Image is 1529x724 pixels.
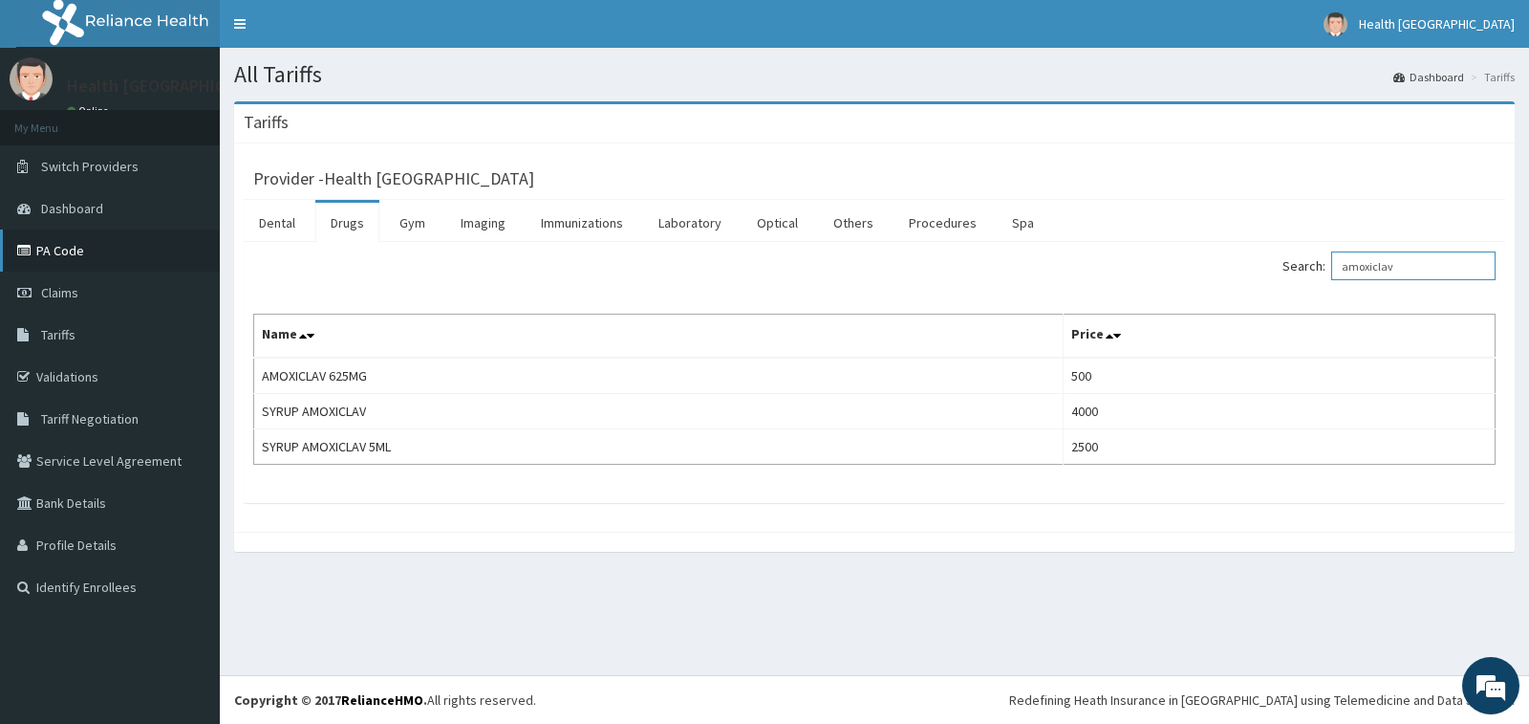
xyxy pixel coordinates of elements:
[313,10,359,55] div: Minimize live chat window
[41,158,139,175] span: Switch Providers
[1064,315,1496,359] th: Price
[315,203,379,243] a: Drugs
[10,57,53,100] img: User Image
[818,203,889,243] a: Others
[894,203,992,243] a: Procedures
[742,203,813,243] a: Optical
[1331,252,1496,280] input: Search:
[234,62,1515,87] h1: All Tariffs
[111,241,264,434] span: We're online!
[526,203,638,243] a: Immunizations
[341,691,423,709] a: RelianceHMO
[1282,252,1496,280] label: Search:
[220,675,1529,724] footer: All rights reserved.
[35,96,77,143] img: d_794563401_company_1708531726252_794563401
[1064,394,1496,429] td: 4000
[1324,12,1347,36] img: User Image
[253,170,534,187] h3: Provider - Health [GEOGRAPHIC_DATA]
[67,77,280,95] p: Health [GEOGRAPHIC_DATA]
[254,358,1064,394] td: AMOXICLAV 625MG
[1064,429,1496,465] td: 2500
[1359,15,1515,33] span: Health [GEOGRAPHIC_DATA]
[254,394,1064,429] td: SYRUP AMOXICLAV
[1064,358,1496,394] td: 500
[254,315,1064,359] th: Name
[67,104,113,118] a: Online
[99,107,321,132] div: Chat with us now
[1393,69,1464,85] a: Dashboard
[254,429,1064,465] td: SYRUP AMOXICLAV 5ML
[41,284,78,301] span: Claims
[41,326,75,343] span: Tariffs
[41,200,103,217] span: Dashboard
[1466,69,1515,85] li: Tariffs
[384,203,441,243] a: Gym
[643,203,737,243] a: Laboratory
[234,691,427,709] strong: Copyright © 2017 .
[1009,691,1515,710] div: Redefining Heath Insurance in [GEOGRAPHIC_DATA] using Telemedicine and Data Science!
[244,203,311,243] a: Dental
[244,114,289,131] h3: Tariffs
[997,203,1049,243] a: Spa
[10,522,364,589] textarea: Type your message and hit 'Enter'
[41,410,139,428] span: Tariff Negotiation
[445,203,521,243] a: Imaging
